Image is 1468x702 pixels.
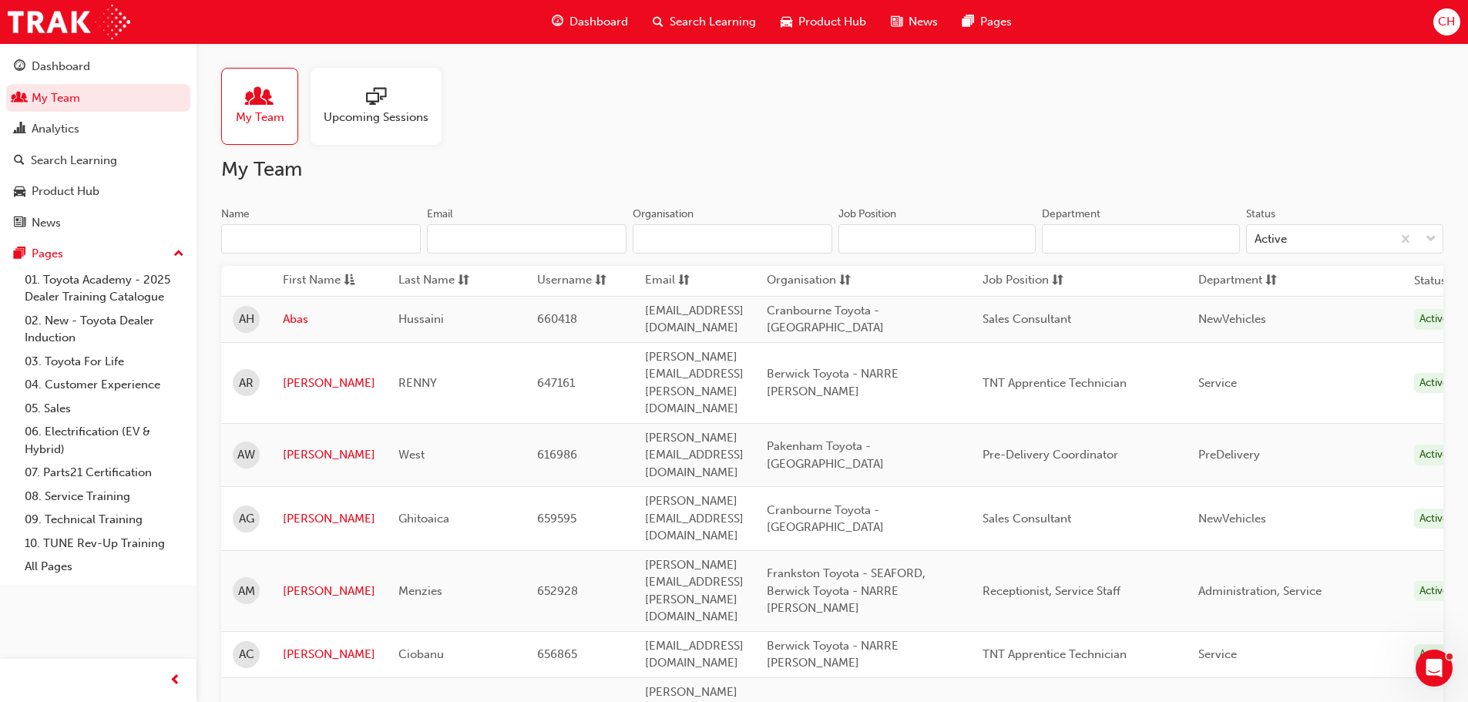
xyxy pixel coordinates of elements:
[221,207,250,222] div: Name
[537,512,576,526] span: 659595
[221,157,1443,182] h2: My Team
[878,6,950,38] a: news-iconNews
[6,146,190,175] a: Search Learning
[537,448,577,462] span: 616986
[1414,581,1454,602] div: Active
[909,13,938,31] span: News
[633,207,694,222] div: Organisation
[1198,271,1262,291] span: Department
[537,647,577,661] span: 656865
[398,271,455,291] span: Last Name
[283,271,341,291] span: First Name
[1198,584,1322,598] span: Administration, Service
[6,52,190,81] a: Dashboard
[1042,224,1239,254] input: Department
[1198,512,1266,526] span: NewVehicles
[1198,448,1260,462] span: PreDelivery
[768,6,878,38] a: car-iconProduct Hub
[839,271,851,291] span: sorting-icon
[670,13,756,31] span: Search Learning
[645,431,744,479] span: [PERSON_NAME][EMAIL_ADDRESS][DOMAIN_NAME]
[767,566,925,615] span: Frankston Toyota - SEAFORD, Berwick Toyota - NARRE [PERSON_NAME]
[283,271,368,291] button: First Nameasc-icon
[32,120,79,138] div: Analytics
[458,271,469,291] span: sorting-icon
[6,115,190,143] a: Analytics
[633,224,832,254] input: Organisation
[1414,272,1446,290] th: Status
[983,647,1127,661] span: TNT Apprentice Technician
[983,271,1067,291] button: Job Positionsorting-icon
[6,209,190,237] a: News
[18,373,190,397] a: 04. Customer Experience
[32,214,61,232] div: News
[6,240,190,268] button: Pages
[18,397,190,421] a: 05. Sales
[14,247,25,261] span: pages-icon
[18,485,190,509] a: 08. Service Training
[1198,312,1266,326] span: NewVehicles
[645,304,744,335] span: [EMAIL_ADDRESS][DOMAIN_NAME]
[1414,509,1454,529] div: Active
[653,12,663,32] span: search-icon
[1414,644,1454,665] div: Active
[767,271,852,291] button: Organisationsorting-icon
[18,461,190,485] a: 07. Parts21 Certification
[398,271,483,291] button: Last Namesorting-icon
[798,13,866,31] span: Product Hub
[344,271,355,291] span: asc-icon
[14,185,25,199] span: car-icon
[1246,207,1275,222] div: Status
[983,584,1120,598] span: Receptionist, Service Staff
[239,311,254,328] span: AH
[283,446,375,464] a: [PERSON_NAME]
[236,109,284,126] span: My Team
[645,350,744,416] span: [PERSON_NAME][EMAIL_ADDRESS][PERSON_NAME][DOMAIN_NAME]
[552,12,563,32] span: guage-icon
[1198,271,1283,291] button: Departmentsorting-icon
[645,558,744,624] span: [PERSON_NAME][EMAIL_ADDRESS][PERSON_NAME][DOMAIN_NAME]
[537,271,622,291] button: Usernamesorting-icon
[14,123,25,136] span: chart-icon
[767,503,884,535] span: Cranbourne Toyota - [GEOGRAPHIC_DATA]
[569,13,628,31] span: Dashboard
[645,271,730,291] button: Emailsorting-icon
[32,245,63,263] div: Pages
[32,58,90,76] div: Dashboard
[6,177,190,206] a: Product Hub
[173,244,184,264] span: up-icon
[8,5,130,39] img: Trak
[891,12,902,32] span: news-icon
[767,271,836,291] span: Organisation
[18,268,190,309] a: 01. Toyota Academy - 2025 Dealer Training Catalogue
[18,350,190,374] a: 03. Toyota For Life
[366,87,386,109] span: sessionType_ONLINE_URL-icon
[950,6,1024,38] a: pages-iconPages
[767,304,884,335] span: Cranbourne Toyota - [GEOGRAPHIC_DATA]
[14,154,25,168] span: search-icon
[1416,650,1453,687] iframe: Intercom live chat
[980,13,1012,31] span: Pages
[767,367,899,398] span: Berwick Toyota - NARRE [PERSON_NAME]
[14,217,25,230] span: news-icon
[18,555,190,579] a: All Pages
[983,312,1071,326] span: Sales Consultant
[398,512,449,526] span: Ghitoaica
[398,312,444,326] span: Hussaini
[18,508,190,532] a: 09. Technical Training
[1198,647,1237,661] span: Service
[6,49,190,240] button: DashboardMy TeamAnalyticsSearch LearningProduct HubNews
[962,12,974,32] span: pages-icon
[645,271,675,291] span: Email
[221,68,311,145] a: My Team
[781,12,792,32] span: car-icon
[32,183,99,200] div: Product Hub
[838,224,1036,254] input: Job Position
[18,532,190,556] a: 10. TUNE Rev-Up Training
[678,271,690,291] span: sorting-icon
[6,84,190,113] a: My Team
[537,312,577,326] span: 660418
[14,60,25,74] span: guage-icon
[983,512,1071,526] span: Sales Consultant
